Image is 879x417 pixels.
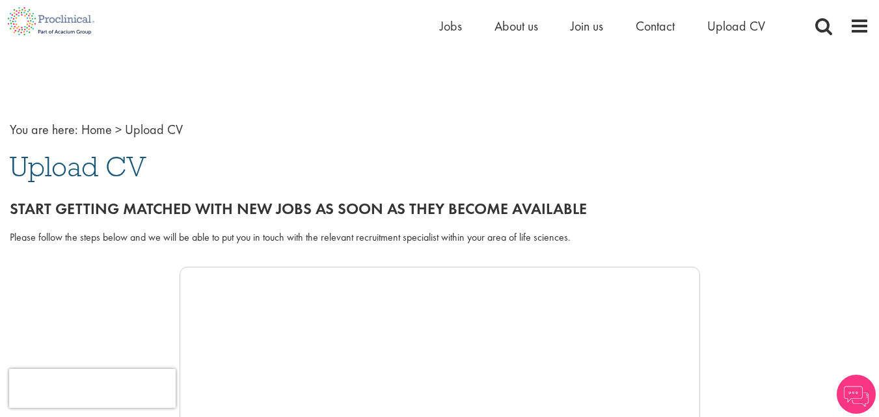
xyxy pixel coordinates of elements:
a: About us [494,18,538,34]
a: Join us [571,18,603,34]
img: Chatbot [837,375,876,414]
h2: Start getting matched with new jobs as soon as they become available [10,200,869,217]
a: Jobs [440,18,462,34]
a: breadcrumb link [81,121,112,138]
a: Contact [636,18,675,34]
span: You are here: [10,121,78,138]
span: Upload CV [125,121,183,138]
span: > [115,121,122,138]
a: Upload CV [707,18,765,34]
span: Upload CV [10,149,146,184]
iframe: reCAPTCHA [9,369,176,408]
div: Please follow the steps below and we will be able to put you in touch with the relevant recruitme... [10,230,869,245]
